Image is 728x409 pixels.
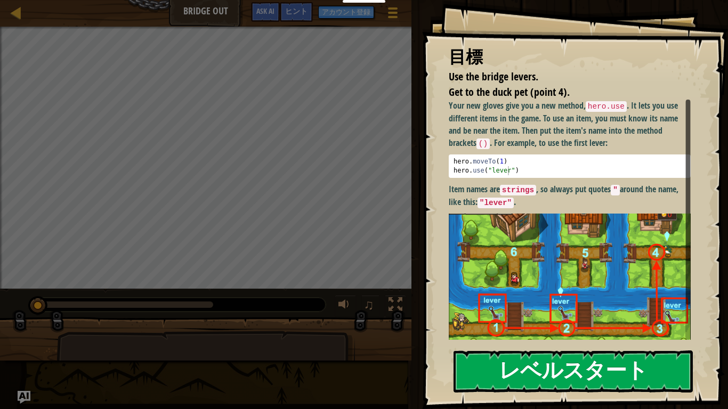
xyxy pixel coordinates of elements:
button: レベルスタート [454,350,693,392]
button: Ask AI [251,2,280,22]
button: ゲームメニューを見る [379,2,406,27]
span: ヒント [285,6,308,16]
button: アカウント登録 [318,6,374,19]
strong: Item names are , so always put quotes around the name, like this: . [449,183,678,208]
li: Use the bridge levers. [435,69,688,85]
button: 音量を調整する [335,295,356,317]
code: hero.use [586,101,627,112]
button: ♫ [361,295,379,317]
span: Get to the duck pet (point 4). [449,85,570,99]
img: Screenshot 2022 10 06 at 14 [449,214,691,358]
span: Ask AI [256,6,274,16]
code: () [476,138,490,149]
button: Ask AI [18,391,30,404]
code: "lever" [478,198,514,208]
div: 目標 [449,45,691,69]
button: Toggle fullscreen [385,295,406,317]
code: strings [500,185,536,195]
code: " [611,185,620,195]
li: Get to the duck pet (point 4). [435,85,688,100]
span: Use the bridge levers. [449,69,538,84]
span: ♫ [363,297,374,313]
p: Your new gloves give you a new method, . It lets you use different items in the game. To use an i... [449,100,691,149]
